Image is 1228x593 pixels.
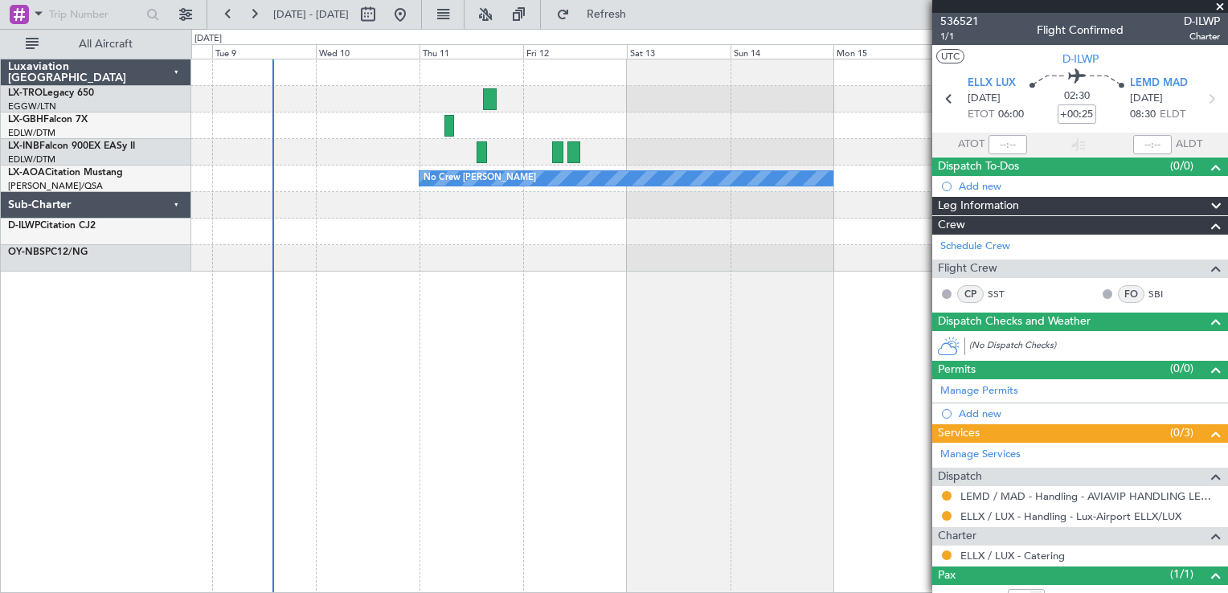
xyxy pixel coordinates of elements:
span: (0/0) [1170,157,1193,174]
div: CP [957,285,984,303]
a: EGGW/LTN [8,100,56,112]
span: LEMD MAD [1130,76,1188,92]
a: ELLX / LUX - Catering [960,549,1065,562]
span: Dispatch To-Dos [938,157,1019,176]
a: Schedule Crew [940,239,1010,255]
div: Sat 13 [627,44,731,59]
button: UTC [936,49,964,63]
span: D-ILWP [1062,51,1099,67]
span: Services [938,424,980,443]
div: Add new [959,407,1220,420]
div: Wed 10 [316,44,420,59]
a: [PERSON_NAME]/QSA [8,180,103,192]
a: ELLX / LUX - Handling - Lux-Airport ELLX/LUX [960,509,1181,523]
a: LX-INBFalcon 900EX EASy II [8,141,135,151]
span: [DATE] [1130,91,1163,107]
a: Manage Permits [940,383,1018,399]
div: Flight Confirmed [1037,22,1124,39]
span: Pax [938,566,956,585]
div: Sun 14 [731,44,834,59]
span: [DATE] - [DATE] [273,7,349,22]
span: OY-NBS [8,247,45,257]
span: ELDT [1160,107,1185,123]
span: 536521 [940,13,979,30]
span: Dispatch [938,468,982,486]
span: (0/3) [1170,424,1193,441]
span: (1/1) [1170,566,1193,583]
span: Refresh [573,9,641,20]
div: (No Dispatch Checks) [969,339,1228,356]
span: LX-INB [8,141,39,151]
span: LX-TRO [8,88,43,98]
span: 1/1 [940,30,979,43]
span: D-ILWP [8,221,40,231]
a: LX-TROLegacy 650 [8,88,94,98]
input: Trip Number [49,2,141,27]
div: Tue 9 [212,44,316,59]
span: 06:00 [998,107,1024,123]
button: Refresh [549,2,645,27]
div: Mon 15 [833,44,937,59]
span: Dispatch Checks and Weather [938,313,1091,331]
span: ALDT [1176,137,1202,153]
div: Fri 12 [523,44,627,59]
span: (0/0) [1170,360,1193,377]
span: [DATE] [968,91,1001,107]
input: --:-- [989,135,1027,154]
a: Manage Services [940,447,1021,463]
div: Add new [959,179,1220,193]
span: D-ILWP [1184,13,1220,30]
a: SBI [1148,287,1185,301]
a: LX-GBHFalcon 7X [8,115,88,125]
a: LEMD / MAD - Handling - AVIAVIP HANDLING LEMD /MAD [960,489,1220,503]
span: Charter [938,527,976,546]
span: Leg Information [938,197,1019,215]
div: Thu 11 [420,44,523,59]
a: LX-AOACitation Mustang [8,168,123,178]
span: Charter [1184,30,1220,43]
span: Permits [938,361,976,379]
span: ETOT [968,107,994,123]
span: 02:30 [1064,88,1090,104]
a: SST [988,287,1024,301]
span: 08:30 [1130,107,1156,123]
span: Crew [938,216,965,235]
span: All Aircraft [42,39,170,50]
div: FO [1118,285,1144,303]
button: All Aircraft [18,31,174,57]
div: No Crew [PERSON_NAME] [424,166,536,190]
a: EDLW/DTM [8,153,55,166]
span: LX-AOA [8,168,45,178]
span: ATOT [958,137,984,153]
span: Flight Crew [938,260,997,278]
a: OY-NBSPC12/NG [8,247,88,257]
div: [DATE] [194,32,222,46]
span: LX-GBH [8,115,43,125]
a: D-ILWPCitation CJ2 [8,221,96,231]
a: EDLW/DTM [8,127,55,139]
span: ELLX LUX [968,76,1016,92]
